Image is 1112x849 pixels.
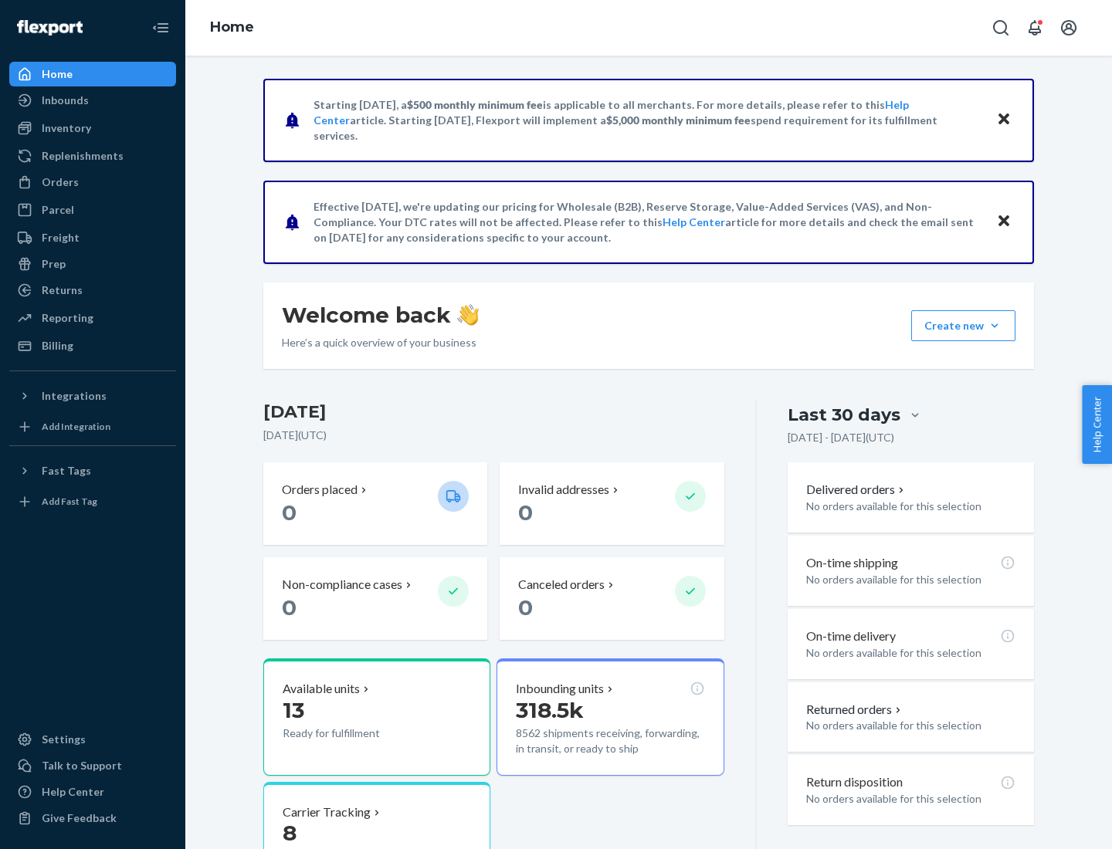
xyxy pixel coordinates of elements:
[9,144,176,168] a: Replenishments
[788,403,900,427] div: Last 30 days
[42,93,89,108] div: Inbounds
[263,557,487,640] button: Non-compliance cases 0
[283,726,425,741] p: Ready for fulfillment
[42,148,124,164] div: Replenishments
[9,384,176,408] button: Integrations
[9,252,176,276] a: Prep
[9,62,176,86] a: Home
[145,12,176,43] button: Close Navigation
[806,773,903,791] p: Return disposition
[283,820,297,846] span: 8
[42,732,86,747] div: Settings
[9,489,176,514] a: Add Fast Tag
[806,701,904,719] button: Returned orders
[42,758,122,773] div: Talk to Support
[518,499,533,526] span: 0
[42,388,107,404] div: Integrations
[516,680,604,698] p: Inbounding units
[994,211,1014,233] button: Close
[9,333,176,358] a: Billing
[518,594,533,621] span: 0
[9,806,176,830] button: Give Feedback
[1019,12,1050,43] button: Open notifications
[500,462,724,545] button: Invalid addresses 0
[9,780,176,804] a: Help Center
[806,791,1015,807] p: No orders available for this selection
[9,170,176,194] a: Orders
[497,658,724,776] button: Inbounding units318.5k8562 shipments receiving, forwarding, in transit, or ready to ship
[42,202,74,218] div: Parcel
[283,803,371,821] p: Carrier Tracking
[283,680,360,698] p: Available units
[518,576,605,594] p: Canceled orders
[42,338,73,353] div: Billing
[806,554,898,572] p: On-time shipping
[42,810,117,826] div: Give Feedback
[283,697,304,723] span: 13
[806,481,907,499] button: Delivered orders
[210,19,254,36] a: Home
[42,310,93,326] div: Reporting
[518,481,609,499] p: Invalid addresses
[42,784,104,800] div: Help Center
[1082,385,1112,464] button: Help Center
[9,414,176,439] a: Add Integration
[263,400,724,424] h3: [DATE]
[9,306,176,330] a: Reporting
[500,557,724,640] button: Canceled orders 0
[985,12,1016,43] button: Open Search Box
[314,97,981,144] p: Starting [DATE], a is applicable to all merchants. For more details, please refer to this article...
[42,174,79,190] div: Orders
[606,113,751,127] span: $5,000 monthly minimum fee
[263,658,490,776] button: Available units13Ready for fulfillment
[42,120,91,136] div: Inventory
[282,301,479,329] h1: Welcome back
[42,282,83,298] div: Returns
[9,458,176,483] button: Fast Tags
[911,310,1015,341] button: Create new
[9,88,176,113] a: Inbounds
[314,199,981,245] p: Effective [DATE], we're updating our pricing for Wholesale (B2B), Reserve Storage, Value-Added Se...
[9,225,176,250] a: Freight
[42,420,110,433] div: Add Integration
[42,66,73,82] div: Home
[9,727,176,752] a: Settings
[282,576,402,594] p: Non-compliance cases
[282,335,479,350] p: Here’s a quick overview of your business
[407,98,543,111] span: $500 monthly minimum fee
[788,430,894,445] p: [DATE] - [DATE] ( UTC )
[42,495,97,508] div: Add Fast Tag
[17,20,83,36] img: Flexport logo
[282,481,358,499] p: Orders placed
[9,753,176,778] a: Talk to Support
[1053,12,1084,43] button: Open account menu
[994,109,1014,131] button: Close
[9,278,176,303] a: Returns
[9,198,176,222] a: Parcel
[263,428,724,443] p: [DATE] ( UTC )
[42,463,91,479] div: Fast Tags
[282,499,297,526] span: 0
[263,462,487,545] button: Orders placed 0
[42,230,80,245] div: Freight
[457,304,479,326] img: hand-wave emoji
[806,499,1015,514] p: No orders available for this selection
[806,645,1015,661] p: No orders available for this selection
[516,726,704,756] p: 8562 shipments receiving, forwarding, in transit, or ready to ship
[198,5,266,50] ol: breadcrumbs
[42,256,66,272] div: Prep
[516,697,584,723] span: 318.5k
[663,215,725,228] a: Help Center
[9,116,176,140] a: Inventory
[806,718,1015,733] p: No orders available for this selection
[282,594,297,621] span: 0
[806,627,896,645] p: On-time delivery
[806,572,1015,587] p: No orders available for this selection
